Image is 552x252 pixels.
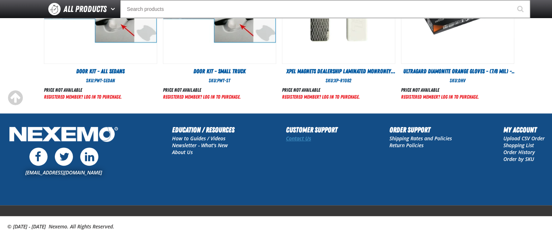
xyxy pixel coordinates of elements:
span: PWT-ST [217,78,230,83]
a: Shopping List [503,142,534,149]
a: How to Guides / Videos [172,135,225,142]
div: Price not available [282,87,360,94]
span: PWT-Sedan [94,78,115,83]
a: Contact Us [286,135,311,142]
span: Door Kit - Small Truck [193,68,246,75]
a: About Us [172,149,193,156]
a: Registered Member? Log In to purchase. [163,94,241,100]
a: Registered Member? Log In to purchase. [44,94,122,100]
a: Door Kit - All Sedans [44,67,157,75]
span: XPEL Magnets Dealership Laminated Monroney Stickers (Pack of 2 Magnets) [286,68,395,83]
div: SKU: [401,77,514,84]
a: Return Policies [389,142,424,149]
div: SKU: [282,77,395,84]
div: Price not available [401,87,479,94]
div: Price not available [163,87,241,94]
h2: My Account [503,124,545,135]
div: Scroll to the top [7,90,23,106]
a: XPEL Magnets Dealership Laminated Monroney Stickers (Pack of 2 Magnets) [282,67,395,75]
div: Price not available [44,87,122,94]
a: Order by SKU [503,156,534,162]
div: SKU: [44,77,157,84]
img: Nexemo Logo [7,124,120,146]
span: XP-R1082 [334,78,351,83]
div: SKU: [163,77,276,84]
span: Ultragard Diamonite Orange Gloves - (7/8 mil) - (100 gloves per box MIN 10 box order) [403,68,516,83]
a: Order History [503,149,535,156]
a: Upload CSV Order [503,135,545,142]
a: Newsletter - What's New [172,142,228,149]
a: Shipping Rates and Policies [389,135,452,142]
a: Registered Member? Log In to purchase. [282,94,360,100]
span: All Products [64,3,107,16]
h2: Order Support [389,124,452,135]
a: Registered Member? Log In to purchase. [401,94,479,100]
h2: Customer Support [286,124,338,135]
span: DHV [458,78,466,83]
a: [EMAIL_ADDRESS][DOMAIN_NAME] [25,169,102,176]
h2: Education / Resources [172,124,234,135]
a: Door Kit - Small Truck [163,67,276,75]
a: Ultragard Diamonite Orange Gloves - (7/8 mil) - (100 gloves per box MIN 10 box order) [401,67,514,75]
span: Door Kit - All Sedans [76,68,124,75]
